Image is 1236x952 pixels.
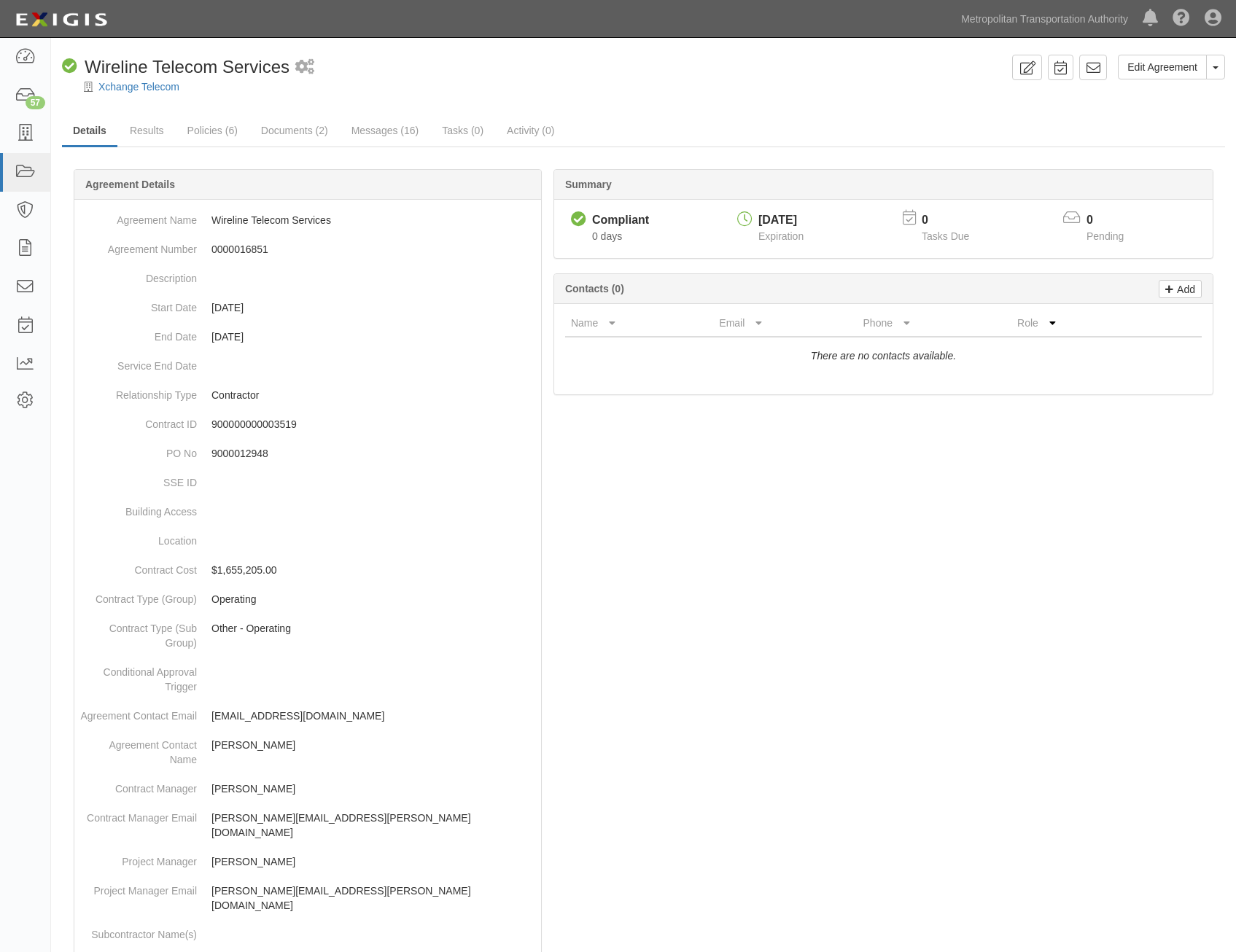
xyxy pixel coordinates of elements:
a: Documents (2) [250,116,339,145]
dt: SSE ID [80,468,197,490]
p: Operating [211,592,535,606]
dt: Contract Type (Sub Group) [80,614,197,650]
i: Help Center - Complianz [1173,10,1190,28]
a: Messages (16) [341,116,430,145]
a: Xchange Telecom [98,81,179,93]
b: Summary [565,179,612,190]
p: [PERSON_NAME] [211,781,535,796]
span: Since 10/09/2025 [592,230,622,242]
i: There are no contacts available. [811,350,956,362]
img: logo-5460c22ac91f19d4615b14bd174203de0afe785f0fc80cf4dbbc73dc1793850b.png [11,7,112,33]
p: Add [1173,281,1195,297]
dt: Agreement Name [80,206,197,227]
p: 0 [922,212,987,229]
p: 900000000003519 [211,417,535,432]
dd: 0000016851 [80,235,535,264]
p: $1,655,205.00 [211,563,535,577]
i: Compliant [62,59,77,74]
dt: Service End Date [80,351,197,373]
p: [PERSON_NAME][EMAIL_ADDRESS][PERSON_NAME][DOMAIN_NAME] [211,811,535,840]
dd: [DATE] [80,322,535,351]
dt: Project Manager [80,847,197,869]
b: Contacts (0) [565,283,624,294]
dt: Relationship Type [80,381,197,402]
a: Activity (0) [496,116,565,145]
a: Tasks (0) [431,116,494,145]
div: Compliant [592,212,649,229]
a: Policies (6) [176,116,249,145]
div: Wireline Telecom Services [62,55,289,79]
p: [EMAIL_ADDRESS][DOMAIN_NAME] [211,709,535,723]
dt: Conditional Approval Trigger [80,658,197,694]
dt: Contract Type (Group) [80,585,197,606]
div: 57 [26,96,45,109]
th: Phone [858,310,1012,337]
dt: Subcontractor Name(s) [80,920,197,942]
dd: Contractor [80,381,535,410]
span: Tasks Due [922,230,969,242]
a: Metropolitan Transportation Authority [954,4,1135,34]
dd: Wireline Telecom Services [80,206,535,235]
dt: End Date [80,322,197,344]
a: Details [62,116,117,147]
dt: Location [80,526,197,548]
dt: Agreement Contact Email [80,701,197,723]
p: [PERSON_NAME][EMAIL_ADDRESS][PERSON_NAME][DOMAIN_NAME] [211,883,535,913]
a: Add [1159,280,1202,298]
th: Email [713,310,857,337]
dt: PO No [80,439,197,461]
dt: Contract Manager [80,774,197,796]
div: [DATE] [758,212,804,229]
dt: Description [80,264,197,286]
dt: Start Date [80,293,197,315]
dt: Contract ID [80,410,197,432]
dt: Contract Cost [80,555,197,577]
dt: Contract Manager Email [80,803,197,825]
p: Other - Operating [211,621,535,636]
th: Name [565,310,713,337]
p: [PERSON_NAME] [211,738,535,752]
dt: Agreement Number [80,235,197,257]
a: Results [119,116,175,145]
dt: Agreement Contact Name [80,730,197,767]
th: Role [1011,310,1143,337]
i: 2 scheduled workflows [295,60,314,75]
p: 0 [1087,212,1142,229]
dd: [DATE] [80,293,535,322]
b: Agreement Details [85,179,175,190]
span: Pending [1087,230,1124,242]
i: Compliant [571,212,586,227]
a: Edit Agreement [1118,55,1207,79]
dt: Building Access [80,497,197,519]
span: Wireline Telecom Services [85,57,289,77]
span: Expiration [758,230,804,242]
p: 9000012948 [211,446,535,461]
p: [PERSON_NAME] [211,854,535,869]
dt: Project Manager Email [80,876,197,898]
